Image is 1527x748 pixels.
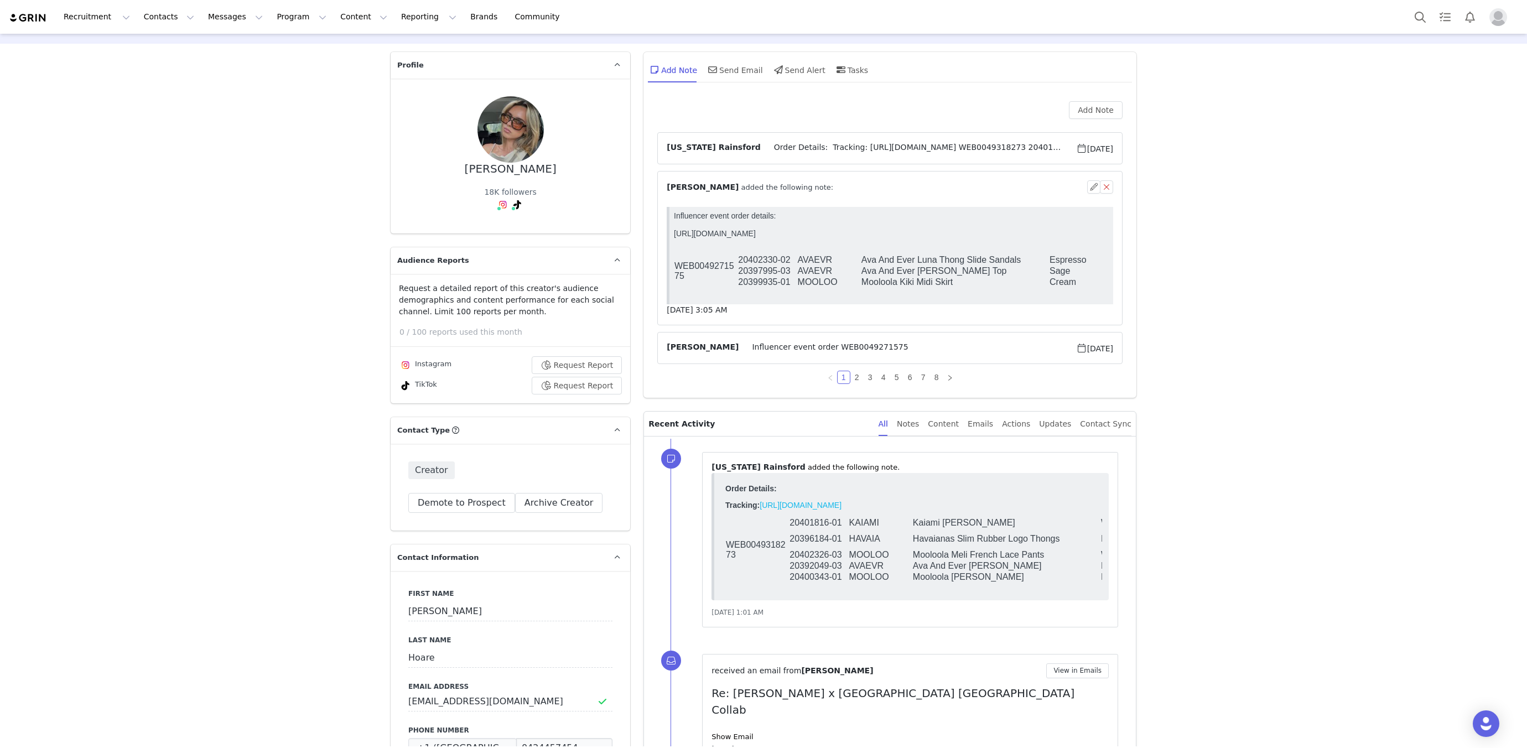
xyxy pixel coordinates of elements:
td: 20397995-03 [68,59,127,70]
div: [PERSON_NAME] [465,163,557,175]
td: Ava And Ever [PERSON_NAME] Top [191,59,380,70]
a: 5 [891,371,903,383]
td: 20396184-01 [68,49,127,70]
li: Next Page [943,371,957,384]
div: 18K followers [484,186,536,198]
div: Send Alert [772,56,825,83]
label: Phone Number [408,725,612,735]
td: AVAEVR [128,81,191,92]
div: Actions [1002,412,1030,437]
div: Updates [1039,412,1071,437]
li: 1 [837,371,850,384]
div: Tasks [834,56,869,83]
td: Kaiami [PERSON_NAME] [191,38,380,49]
button: Messages [201,4,269,29]
p: Influencer event order details: [URL][DOMAIN_NAME] [4,4,439,40]
a: 4 [877,371,890,383]
button: Add Note [1069,101,1123,119]
strong: Order Details: [4,4,56,13]
img: 2ebf51a7-c3b5-4b6b-9f22-50d77cf5438a.jpg [477,96,544,163]
li: 2 [850,371,864,384]
td: WEB0049318273 [4,38,68,103]
li: Previous Page [824,371,837,384]
td: 20392049-03 [68,81,127,92]
td: Havaianas Slim Rubber Logo Thongs [191,49,380,70]
div: All [879,412,888,437]
span: [DATE] [1076,142,1113,155]
p: Request a detailed report of this creator's audience demographics and content performance for eac... [399,283,622,318]
button: Request Report [532,377,622,394]
div: Add Note [648,56,697,83]
td: 20401816-01 [68,38,127,49]
td: 20402326-03 [68,70,127,81]
td: HAVAIA [128,49,191,70]
td: Brown [380,49,508,70]
span: [PERSON_NAME] [801,666,873,675]
td: 20399935-01 [68,70,127,81]
td: KAIAMI [128,38,191,49]
span: [DATE] [1076,341,1113,355]
a: 7 [917,371,929,383]
strong: Tracking: [4,21,39,30]
a: 1 [838,371,850,383]
label: Last Name [408,635,612,645]
td: AVAEVR [128,59,191,70]
p: 0 / 100 reports used this month [399,326,630,338]
a: 6 [904,371,916,383]
td: 20402330-02 [68,48,127,59]
td: Blue [380,92,508,103]
div: Open Intercom Messenger [1473,710,1499,737]
button: Archive Creator [515,493,603,513]
td: Ava And Ever Luna Thong Slide Sandals [191,48,380,59]
div: Emails [968,412,993,437]
span: [PERSON_NAME] [667,183,739,191]
td: Espresso [380,81,508,92]
span: [US_STATE] Rainsford [711,463,806,471]
label: First Name [408,589,612,599]
div: Send Email [706,56,763,83]
li: 7 [917,371,930,384]
span: [DATE] 1:01 AM [711,609,763,616]
button: Search [1408,4,1432,29]
label: Email Address [408,682,612,692]
div: Instagram [399,359,451,372]
p: ⁨ ⁩ ⁨added⁩ the following note. [711,461,1109,473]
input: Email Address [408,692,612,711]
li: 4 [877,371,890,384]
span: Order Details: Tracking: [URL][DOMAIN_NAME] WEB0049318273 20401816-01 KAIAMI Kaiami [PERSON_NAME]... [761,142,1076,155]
button: Recruitment [57,4,137,29]
td: MOOLOO [128,70,191,81]
div: Content [928,412,959,437]
button: View in Emails [1046,663,1109,678]
span: Creator [408,461,455,479]
img: grin logo [9,13,48,23]
i: icon: right [947,375,953,381]
a: 3 [864,371,876,383]
button: Content [334,4,394,29]
span: Influencer event order WEB0049271575 [739,341,1076,355]
p: Recent Activity [648,412,869,436]
a: Community [508,4,572,29]
img: instagram.svg [401,361,410,370]
span: Contact Information [397,552,479,563]
img: instagram.svg [498,200,507,209]
span: [US_STATE] Rainsford [667,142,761,155]
td: 20400343-01 [68,92,127,103]
span: Audience Reports [397,255,469,266]
td: Sage [380,59,508,70]
td: AVAEVR [128,48,191,59]
div: TikTok [399,379,437,392]
li: 6 [903,371,917,384]
div: Notes [897,412,919,437]
a: 8 [931,371,943,383]
td: White [380,70,508,81]
button: Program [270,4,333,29]
span: [PERSON_NAME] [667,341,739,355]
span: Contact Type [397,425,450,436]
li: 5 [890,371,903,384]
img: placeholder-profile.jpg [1489,8,1507,26]
a: Show Email [711,733,753,741]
